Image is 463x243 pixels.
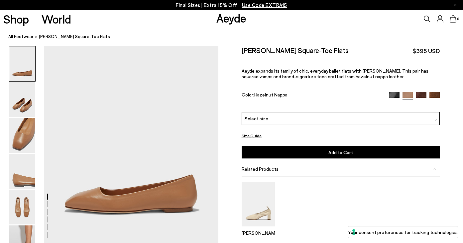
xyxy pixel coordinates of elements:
span: Related Products [242,166,279,172]
a: World [42,13,71,25]
p: Final Sizes | Extra 15% Off [176,1,287,9]
span: [PERSON_NAME] Square-Toe Flats [39,33,110,40]
button: Add to Cart [242,146,440,158]
p: Aeyde expands its family of chic, everyday ballet flats with [PERSON_NAME]. This pair has squared... [242,68,440,79]
img: Ida Leather Square-Toe Flats - Image 4 [9,154,35,189]
a: All Footwear [8,33,34,40]
a: Shop [3,13,29,25]
nav: breadcrumb [8,28,463,46]
span: Hazelnut Nappa [254,92,288,97]
span: Add to Cart [328,150,353,155]
img: Ida Leather Square-Toe Flats - Image 2 [9,82,35,117]
img: Ida Leather Square-Toe Flats - Image 5 [9,190,35,224]
label: Your consent preferences for tracking technologies [348,229,458,236]
img: Ida Leather Square-Toe Flats - Image 1 [9,46,35,81]
h2: [PERSON_NAME] Square-Toe Flats [242,46,349,54]
span: $395 USD [412,47,440,55]
span: Select size [245,115,268,122]
button: Your consent preferences for tracking technologies [348,226,458,238]
img: svg%3E [433,167,436,170]
button: Size Guide [242,132,262,140]
img: Narissa Ruched Pumps [242,182,275,226]
span: Navigate to /collections/ss25-final-sizes [242,2,287,8]
a: Aeyde [216,11,246,25]
a: 0 [450,15,456,23]
span: 0 [456,17,460,21]
p: [PERSON_NAME] [242,230,275,236]
a: Narissa Ruched Pumps [PERSON_NAME] [242,222,275,236]
img: svg%3E [433,118,437,122]
div: Color: [242,92,383,99]
img: Ida Leather Square-Toe Flats - Image 3 [9,118,35,153]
